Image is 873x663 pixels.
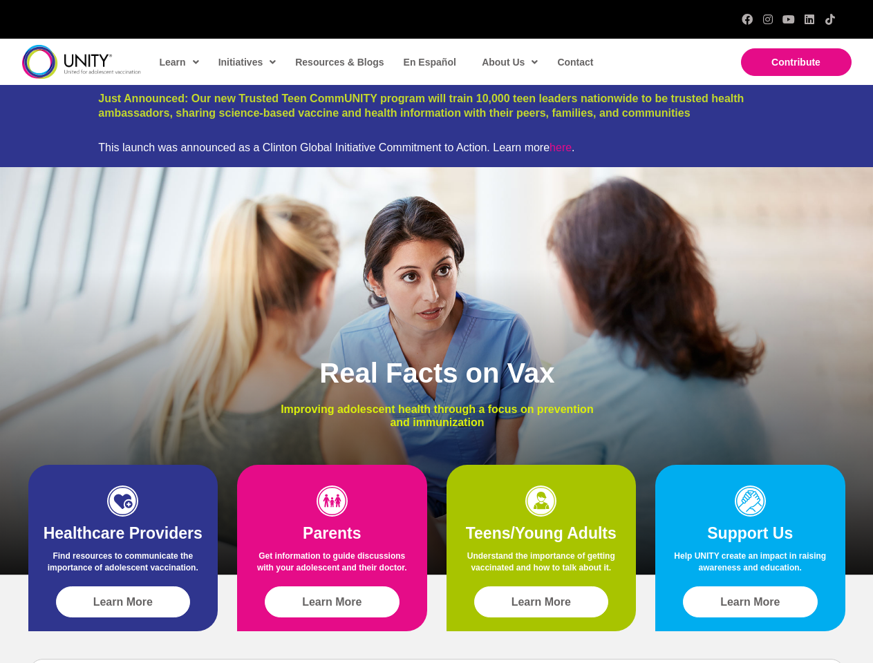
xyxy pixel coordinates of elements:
[160,52,199,73] span: Learn
[218,52,276,73] span: Initiatives
[683,586,818,617] a: Learn More
[460,523,623,544] h2: Teens/Young Adults
[42,523,205,544] h2: Healthcare Providers
[317,486,348,517] img: icon-parents-1
[557,57,593,68] span: Contact
[771,57,820,68] span: Contribute
[397,46,462,78] a: En Español
[460,550,623,581] p: Understand the importance of getting vaccinated and how to talk about it.
[482,52,538,73] span: About Us
[288,46,389,78] a: Resources & Blogs
[22,45,141,79] img: unity-logo-dark
[319,358,554,388] span: Real Facts on Vax
[474,586,609,617] a: Learn More
[825,14,836,25] a: TikTok
[56,586,191,617] a: Learn More
[669,523,832,544] h2: Support Us
[550,142,572,153] a: here
[265,586,400,617] a: Learn More
[302,596,362,608] span: Learn More
[783,14,794,25] a: YouTube
[735,486,766,517] img: icon-support-1
[475,46,543,78] a: About Us
[98,93,744,119] a: Just Announced: Our new Trusted Teen CommUNITY program will train 10,000 teen leaders nationwide ...
[741,48,852,76] a: Contribute
[251,550,413,581] p: Get information to guide discussions with your adolescent and their doctor.
[762,14,773,25] a: Instagram
[404,57,456,68] span: En Español
[669,550,832,581] p: Help UNITY create an impact in raising awareness and education.
[98,141,774,154] div: This launch was announced as a Clinton Global Initiative Commitment to Action. Learn more .
[251,523,413,544] h2: Parents
[295,57,384,68] span: Resources & Blogs
[720,596,780,608] span: Learn More
[804,14,815,25] a: LinkedIn
[93,596,153,608] span: Learn More
[42,550,205,581] p: Find resources to communicate the importance of adolescent vaccination.
[511,596,571,608] span: Learn More
[550,46,599,78] a: Contact
[270,403,604,429] p: Improving adolescent health through a focus on prevention and immunization
[742,14,753,25] a: Facebook
[107,486,138,517] img: icon-HCP-1
[525,486,556,517] img: icon-teens-1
